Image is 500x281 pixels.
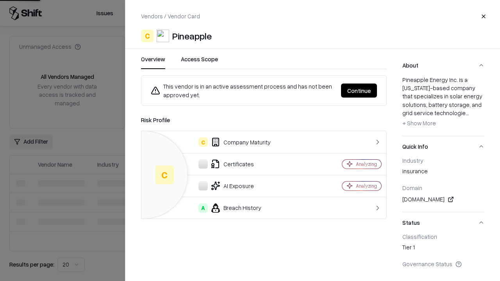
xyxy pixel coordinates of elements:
[341,84,377,98] button: Continue
[402,157,484,212] div: Quick Info
[148,181,315,190] div: AI Exposure
[356,183,377,189] div: Analyzing
[157,30,169,42] img: Pineapple
[356,161,377,167] div: Analyzing
[402,212,484,233] button: Status
[402,243,484,254] div: Tier 1
[402,119,436,126] span: + Show More
[198,203,208,213] div: A
[198,137,208,147] div: C
[148,203,315,213] div: Breach History
[402,167,484,178] div: insurance
[402,195,484,204] div: [DOMAIN_NAME]
[155,165,174,184] div: C
[148,159,315,169] div: Certificates
[402,117,436,130] button: + Show More
[402,136,484,157] button: Quick Info
[141,115,387,124] div: Risk Profile
[148,137,315,147] div: Company Maturity
[181,55,218,69] button: Access Scope
[402,55,484,76] button: About
[402,260,484,267] div: Governance Status
[141,12,200,20] p: Vendors / Vendor Card
[141,55,165,69] button: Overview
[172,30,212,42] div: Pineapple
[402,233,484,240] div: Classification
[141,30,154,42] div: C
[402,76,484,130] div: Pineapple Energy Inc. is a [US_STATE]-based company that specializes in solar energy solutions, b...
[402,76,484,136] div: About
[466,109,469,116] span: ...
[402,184,484,191] div: Domain
[402,157,484,164] div: Industry
[151,82,335,99] div: This vendor is in an active assessment process and has not been approved yet.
